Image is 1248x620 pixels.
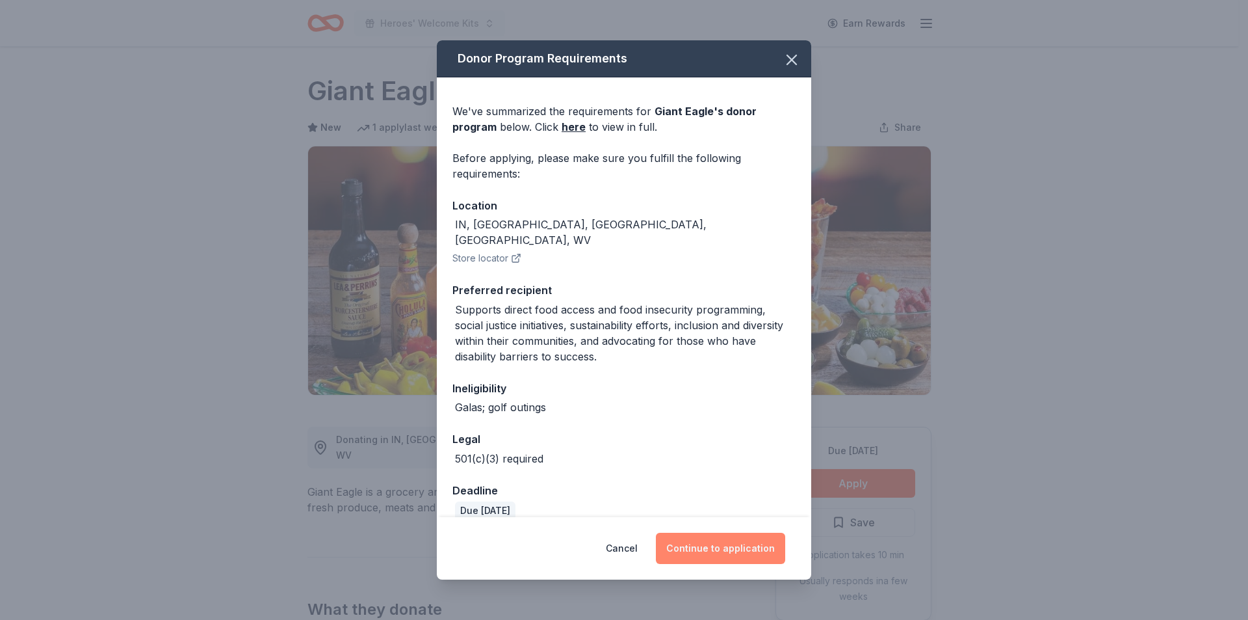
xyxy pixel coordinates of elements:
[455,302,796,364] div: Supports direct food access and food insecurity programming, social justice initiatives, sustaina...
[606,533,638,564] button: Cancel
[656,533,785,564] button: Continue to application
[437,40,811,77] div: Donor Program Requirements
[455,217,796,248] div: IN, [GEOGRAPHIC_DATA], [GEOGRAPHIC_DATA], [GEOGRAPHIC_DATA], WV
[452,250,521,266] button: Store locator
[452,380,796,397] div: Ineligibility
[452,431,796,448] div: Legal
[455,399,546,415] div: Galas; golf outings
[452,482,796,499] div: Deadline
[452,103,796,135] div: We've summarized the requirements for below. Click to view in full.
[452,150,796,182] div: Before applying, please make sure you fulfill the following requirements:
[452,282,796,299] div: Preferred recipient
[562,119,586,135] a: here
[455,502,515,520] div: Due [DATE]
[455,451,543,466] div: 501(c)(3) required
[452,197,796,214] div: Location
